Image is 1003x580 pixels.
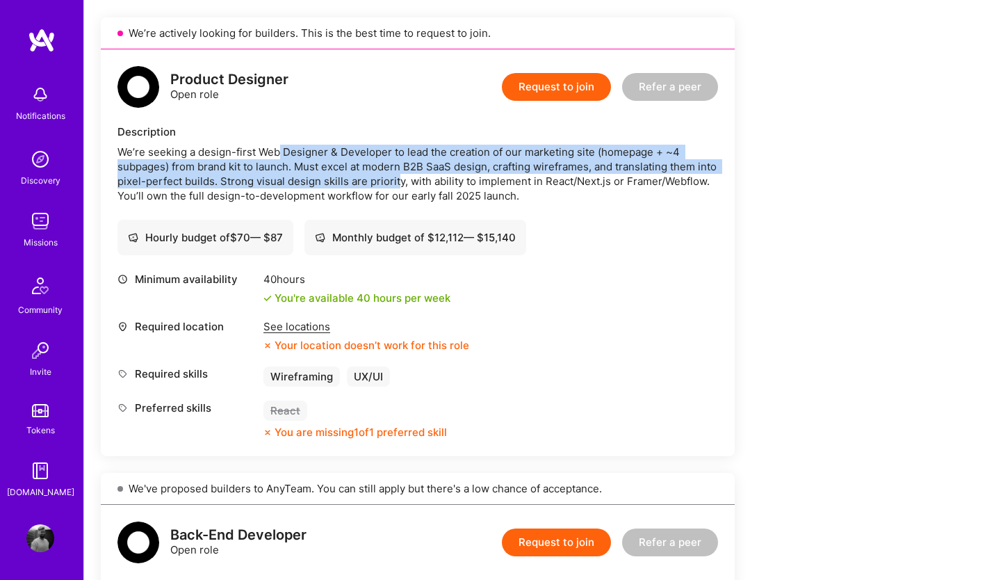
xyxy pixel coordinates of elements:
div: 40 hours [263,272,450,287]
div: We’re actively looking for builders. This is the best time to request to join. [101,17,735,49]
img: logo [28,28,56,53]
img: teamwork [26,207,54,235]
i: icon Location [117,321,128,332]
div: Hourly budget of $ 70 — $ 87 [128,230,283,245]
i: icon Check [263,294,272,303]
i: icon Cash [128,232,138,243]
div: You're available 40 hours per week [263,291,450,305]
div: Discovery [21,173,60,188]
i: icon CloseOrange [263,428,272,437]
div: Preferred skills [117,401,256,415]
div: Open role [170,528,307,557]
div: We've proposed builders to AnyTeam. You can still apply but there's a low chance of acceptance. [101,473,735,505]
div: Open role [170,72,288,102]
div: See locations [263,319,469,334]
img: tokens [32,404,49,417]
div: Monthly budget of $ 12,112 — $ 15,140 [315,230,516,245]
img: bell [26,81,54,108]
div: Wireframing [263,366,340,387]
a: User Avatar [23,524,58,552]
div: Missions [24,235,58,250]
img: User Avatar [26,524,54,552]
i: icon Tag [117,369,128,379]
i: icon Cash [315,232,325,243]
div: Minimum availability [117,272,256,287]
i: icon CloseOrange [263,341,272,350]
div: Back-End Developer [170,528,307,542]
img: guide book [26,457,54,485]
div: Community [18,303,63,317]
div: Invite [30,364,51,379]
div: Tokens [26,423,55,437]
img: logo [117,66,159,108]
div: [DOMAIN_NAME] [7,485,74,499]
img: logo [117,522,159,563]
div: Required location [117,319,256,334]
button: Request to join [502,529,611,556]
div: You are missing 1 of 1 preferred skill [275,425,447,440]
div: Description [117,124,718,139]
div: Notifications [16,108,65,123]
div: Required skills [117,366,256,381]
div: Product Designer [170,72,288,87]
div: Your location doesn’t work for this role [263,338,469,353]
button: Request to join [502,73,611,101]
i: icon Tag [117,403,128,413]
button: Refer a peer [622,73,718,101]
div: UX/UI [347,366,390,387]
img: discovery [26,145,54,173]
i: icon Clock [117,274,128,284]
img: Invite [26,337,54,364]
button: Refer a peer [622,529,718,556]
img: Community [24,269,57,303]
div: React [263,401,307,421]
div: We’re seeking a design-first Web Designer & Developer to lead the creation of our marketing site ... [117,145,718,203]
